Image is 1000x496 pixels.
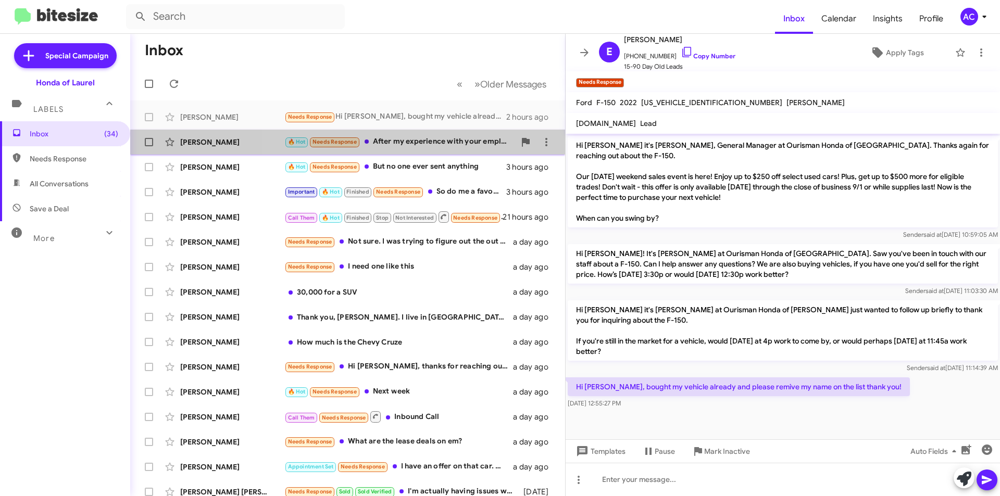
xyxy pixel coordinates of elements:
span: 🔥 Hot [322,214,340,221]
div: Hi [PERSON_NAME], thanks for reaching out. Unfortunately I think we'll need to pass at this time ... [284,361,513,373]
div: But no one ever sent anything [284,161,506,173]
button: Mark Inactive [683,442,758,461]
div: a day ago [513,312,557,322]
div: a day ago [513,412,557,422]
span: said at [923,231,942,238]
div: Inbound Call [284,410,513,423]
span: Needs Response [288,363,332,370]
small: Needs Response [576,78,624,87]
div: What are the lease deals on em? [284,436,513,448]
span: [US_VEHICLE_IDENTIFICATION_NUMBER] [641,98,782,107]
div: a day ago [513,337,557,347]
div: So do me a favor talk to your manager one last time another dealer got a red one first one gets t... [284,186,506,198]
div: 2 hours ago [506,112,557,122]
span: Save a Deal [30,204,69,214]
span: Sender [DATE] 11:14:39 AM [907,364,998,372]
span: 🔥 Hot [288,138,306,145]
span: Call Them [288,214,315,221]
span: Needs Response [288,263,332,270]
div: [PERSON_NAME] [180,262,284,272]
span: Appointment Set [288,463,334,470]
input: Search [126,4,345,29]
div: Thank you, [PERSON_NAME]. I live in [GEOGRAPHIC_DATA] [US_STATE]. I'll come up if and when you ha... [284,312,513,322]
span: Needs Response [312,388,357,395]
button: Pause [634,442,683,461]
span: Finished [346,214,369,221]
span: E [606,44,612,60]
span: 🔥 Hot [288,388,306,395]
span: Needs Response [288,438,332,445]
a: Calendar [813,4,865,34]
span: Needs Response [288,113,332,120]
div: [PERSON_NAME] [180,362,284,372]
div: Hi [PERSON_NAME], bought my vehicle already and please remive my name on the list thank you! [284,111,506,123]
span: More [33,234,55,243]
a: Inbox [775,4,813,34]
span: Needs Response [288,238,332,245]
div: 30,000 for a SUV [284,287,513,297]
span: Lead [640,119,657,128]
p: Hi [PERSON_NAME]! It's [PERSON_NAME] at Ourisman Honda of [GEOGRAPHIC_DATA]. Saw you've been in t... [568,244,998,284]
span: Inbox [30,129,118,139]
span: F-150 [596,98,616,107]
span: Call Them [288,414,315,421]
div: [PERSON_NAME] [180,112,284,122]
p: Hi [PERSON_NAME] it's [PERSON_NAME] at Ourisman Honda of [PERSON_NAME] just wanted to follow up b... [568,300,998,361]
span: Needs Response [312,138,357,145]
div: 21 hours ago [503,212,557,222]
button: AC [952,8,989,26]
span: [PHONE_NUMBER] [624,46,735,61]
div: [PERSON_NAME] [180,312,284,322]
p: Hi [PERSON_NAME], bought my vehicle already and please remive my name on the list thank you! [568,377,910,396]
a: Special Campaign [14,43,117,68]
span: Finished [346,188,369,195]
div: [PERSON_NAME] [180,287,284,297]
span: Important [288,188,315,195]
div: I need one like this [284,261,513,273]
div: [PERSON_NAME] [180,162,284,172]
div: [PERSON_NAME] [180,187,284,197]
div: How much is the Chevy Cruze [284,337,513,347]
span: 2022 [620,98,637,107]
div: a day ago [513,387,557,397]
span: Stop [376,214,389,221]
button: Previous [451,73,469,95]
div: [PERSON_NAME] [180,212,284,222]
span: Sender [DATE] 11:03:30 AM [905,287,998,295]
span: Sender [DATE] 10:59:05 AM [903,231,998,238]
span: Templates [574,442,626,461]
span: Ford [576,98,592,107]
div: Inbound Call [284,210,503,223]
span: [PERSON_NAME] [624,33,735,46]
div: [PERSON_NAME] [180,387,284,397]
div: [PERSON_NAME] [180,462,284,472]
span: [DATE] 12:55:27 PM [568,399,621,407]
div: I have an offer on that car. Working financing currently [284,461,513,473]
a: Profile [911,4,952,34]
span: 🔥 Hot [322,188,340,195]
span: Mark Inactive [704,442,750,461]
span: Special Campaign [45,50,108,61]
div: [PERSON_NAME] [180,137,284,147]
button: Auto Fields [902,442,969,461]
div: a day ago [513,362,557,372]
div: [PERSON_NAME] [180,437,284,447]
div: a day ago [513,462,557,472]
div: a day ago [513,287,557,297]
div: a day ago [513,262,557,272]
span: 15-90 Day Old Leads [624,61,735,72]
span: 🔥 Hot [288,163,306,170]
span: Auto Fields [910,442,960,461]
div: [PERSON_NAME] [180,337,284,347]
span: Needs Response [376,188,420,195]
div: 3 hours ago [506,187,557,197]
span: Apply Tags [886,43,924,62]
span: Needs Response [341,463,385,470]
a: Insights [865,4,911,34]
span: Sold Verified [358,488,392,495]
span: said at [927,364,945,372]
